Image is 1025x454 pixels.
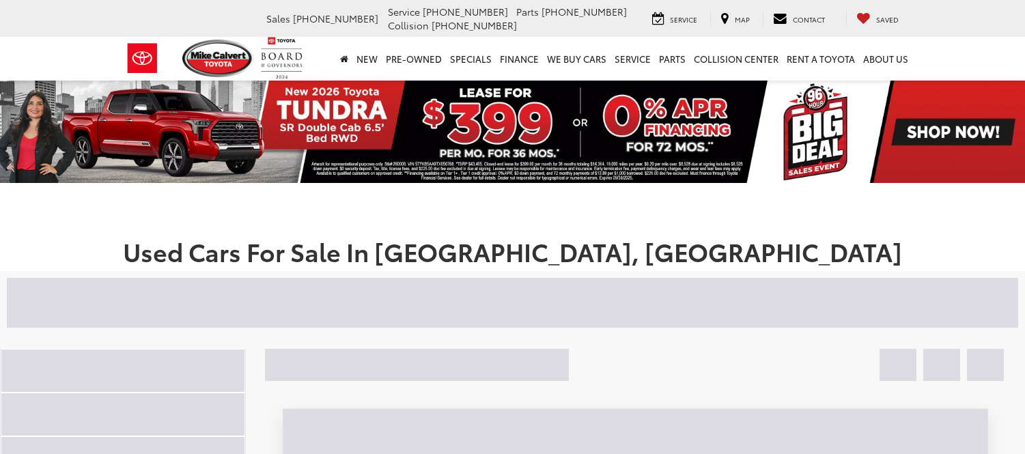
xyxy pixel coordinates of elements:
[388,18,429,32] span: Collision
[293,12,378,25] span: [PHONE_NUMBER]
[670,14,697,25] span: Service
[859,37,912,81] a: About Us
[382,37,446,81] a: Pre-Owned
[336,37,352,81] a: Home
[496,37,543,81] a: Finance
[690,37,783,81] a: Collision Center
[432,18,517,32] span: [PHONE_NUMBER]
[710,12,760,27] a: Map
[610,37,655,81] a: Service
[542,5,627,18] span: [PHONE_NUMBER]
[446,37,496,81] a: Specials
[763,12,835,27] a: Contact
[735,14,750,25] span: Map
[783,37,859,81] a: Rent a Toyota
[846,12,909,27] a: My Saved Vehicles
[655,37,690,81] a: Parts
[388,5,420,18] span: Service
[516,5,539,18] span: Parts
[876,14,899,25] span: Saved
[793,14,825,25] span: Contact
[266,12,290,25] span: Sales
[182,40,255,77] img: Mike Calvert Toyota
[642,12,707,27] a: Service
[117,36,168,81] img: Toyota
[543,37,610,81] a: WE BUY CARS
[423,5,508,18] span: [PHONE_NUMBER]
[352,37,382,81] a: New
